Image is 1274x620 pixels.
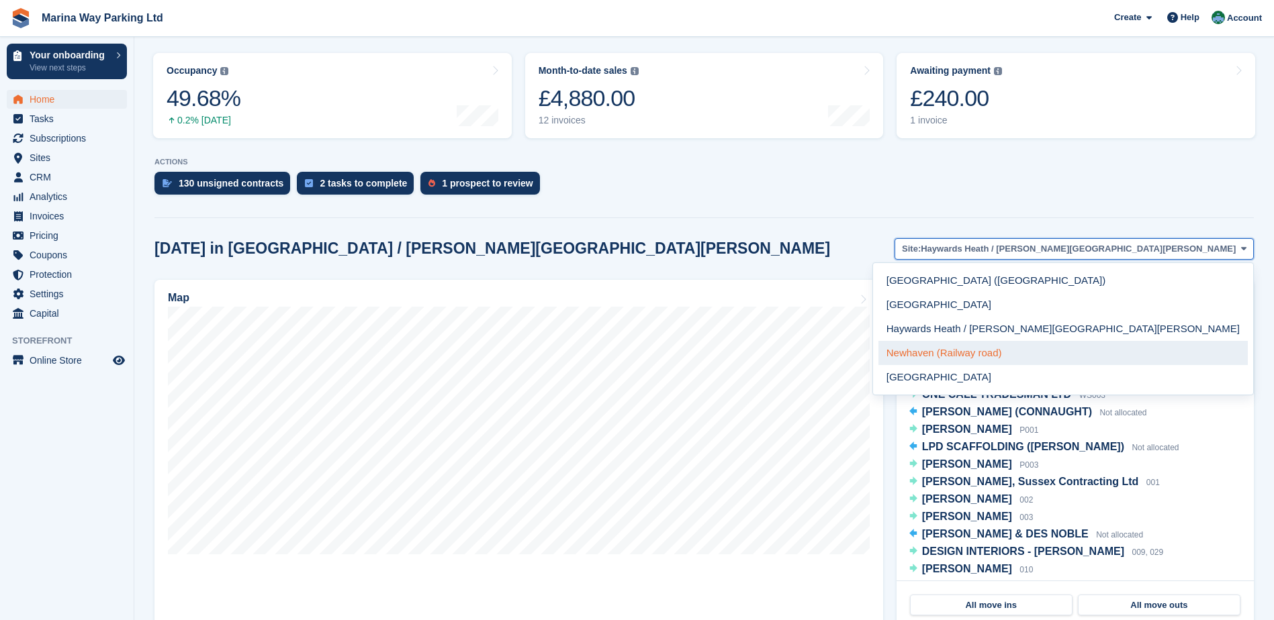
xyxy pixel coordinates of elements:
[539,85,639,112] div: £4,880.00
[1019,425,1038,435] span: P001
[909,474,1160,491] a: [PERSON_NAME], Sussex Contracting Ltd 001
[902,242,921,256] span: Site:
[30,90,110,109] span: Home
[909,456,1039,474] a: [PERSON_NAME] P003
[1019,495,1033,505] span: 002
[878,293,1248,317] a: [GEOGRAPHIC_DATA]
[36,7,169,29] a: Marina Way Parking Ltd
[30,62,109,74] p: View next steps
[878,317,1248,341] a: Haywards Heath / [PERSON_NAME][GEOGRAPHIC_DATA][PERSON_NAME]
[30,50,109,60] p: Your onboarding
[154,240,830,258] h2: [DATE] in [GEOGRAPHIC_DATA] / [PERSON_NAME][GEOGRAPHIC_DATA][PERSON_NAME]
[7,109,127,128] a: menu
[895,238,1254,260] button: Site: Haywards Heath / [PERSON_NAME][GEOGRAPHIC_DATA][PERSON_NAME]
[909,421,1039,439] a: [PERSON_NAME] P001
[922,441,1124,452] span: LPD SCAFFOLDING ([PERSON_NAME])
[909,526,1144,544] a: [PERSON_NAME] & DES NOBLE Not allocated
[1096,530,1143,539] span: Not allocated
[7,351,127,370] a: menu
[30,265,110,284] span: Protection
[420,172,546,201] a: 1 prospect to review
[909,544,1164,561] a: DESIGN INTERIORS - [PERSON_NAME] 009, 029
[7,226,127,245] a: menu
[442,178,533,189] div: 1 prospect to review
[910,595,1073,616] a: All move ins
[305,179,313,187] img: task-75834270c22a3079a89374b754ae025e5fb1db73e45f91037f5363f120a921f8.svg
[167,115,240,126] div: 0.2% [DATE]
[922,476,1139,487] span: [PERSON_NAME], Sussex Contracting Ltd
[163,179,172,187] img: contract_signature_icon-13c848040528278c33f63329250d36e43548de30e8caae1d1a13099fd9432cc5.svg
[7,187,127,206] a: menu
[7,265,127,284] a: menu
[320,178,407,189] div: 2 tasks to complete
[910,85,1002,112] div: £240.00
[30,129,110,148] span: Subscriptions
[897,53,1255,138] a: Awaiting payment £240.00 1 invoice
[525,53,884,138] a: Month-to-date sales £4,880.00 12 invoices
[1099,408,1146,417] span: Not allocated
[922,493,1012,505] span: [PERSON_NAME]
[909,578,1184,596] a: [PERSON_NAME] ([PERSON_NAME] works ltd) 011
[30,226,110,245] span: Pricing
[910,65,991,76] div: Awaiting payment
[1181,11,1199,24] span: Help
[922,423,1012,435] span: [PERSON_NAME]
[1132,548,1163,557] span: 009, 029
[7,168,127,187] a: menu
[994,67,1002,75] img: icon-info-grey-7440780725fd019a000dd9b08b2336e03edf1995a4989e88bcd33f0948082b44.svg
[909,509,1034,526] a: [PERSON_NAME] 003
[631,67,639,75] img: icon-info-grey-7440780725fd019a000dd9b08b2336e03edf1995a4989e88bcd33f0948082b44.svg
[909,491,1034,509] a: [PERSON_NAME] 002
[909,404,1147,421] a: [PERSON_NAME] (CONNAUGHT) Not allocated
[922,458,1012,470] span: [PERSON_NAME]
[30,246,110,264] span: Coupons
[878,365,1248,389] a: [GEOGRAPHIC_DATA]
[167,85,240,112] div: 49.68%
[7,285,127,303] a: menu
[922,546,1124,557] span: DESIGN INTERIORS - [PERSON_NAME]
[922,511,1012,522] span: [PERSON_NAME]
[539,65,627,76] div: Month-to-date sales
[909,439,1179,456] a: LPD SCAFFOLDING ([PERSON_NAME]) Not allocated
[30,207,110,225] span: Invoices
[1019,565,1033,574] span: 010
[297,172,420,201] a: 2 tasks to complete
[539,115,639,126] div: 12 invoices
[7,148,127,167] a: menu
[428,179,435,187] img: prospect-51fa495bee0391a8d652442698ab0144808aea92771e9ea1ae160a38d050c398.svg
[30,351,110,370] span: Online Store
[1212,11,1225,24] img: Paul Lewis
[922,528,1089,539] span: [PERSON_NAME] & DES NOBLE
[220,67,228,75] img: icon-info-grey-7440780725fd019a000dd9b08b2336e03edf1995a4989e88bcd33f0948082b44.svg
[168,292,189,304] h2: Map
[7,207,127,225] a: menu
[30,109,110,128] span: Tasks
[111,352,127,368] a: Preview store
[878,341,1248,365] a: Newhaven (Railway road)
[7,90,127,109] a: menu
[922,563,1012,574] span: [PERSON_NAME]
[1114,11,1141,24] span: Create
[154,158,1254,166] p: ACTIONS
[7,304,127,323] a: menu
[1227,11,1262,25] span: Account
[167,65,217,76] div: Occupancy
[30,285,110,303] span: Settings
[11,8,31,28] img: stora-icon-8386f47178a22dfd0bd8f6a31ec36ba5ce8667c1dd55bd0f319d3a0aa187defe.svg
[153,53,512,138] a: Occupancy 49.68% 0.2% [DATE]
[7,129,127,148] a: menu
[179,178,283,189] div: 130 unsigned contracts
[12,334,134,348] span: Storefront
[7,44,127,79] a: Your onboarding View next steps
[909,561,1034,578] a: [PERSON_NAME] 010
[154,172,297,201] a: 130 unsigned contracts
[7,246,127,264] a: menu
[1146,478,1160,487] span: 001
[921,242,1236,256] span: Haywards Heath / [PERSON_NAME][GEOGRAPHIC_DATA][PERSON_NAME]
[30,187,110,206] span: Analytics
[30,168,110,187] span: CRM
[1019,513,1033,522] span: 003
[878,268,1248,293] a: [GEOGRAPHIC_DATA] ([GEOGRAPHIC_DATA])
[1078,595,1240,616] a: All move outs
[1132,443,1179,452] span: Not allocated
